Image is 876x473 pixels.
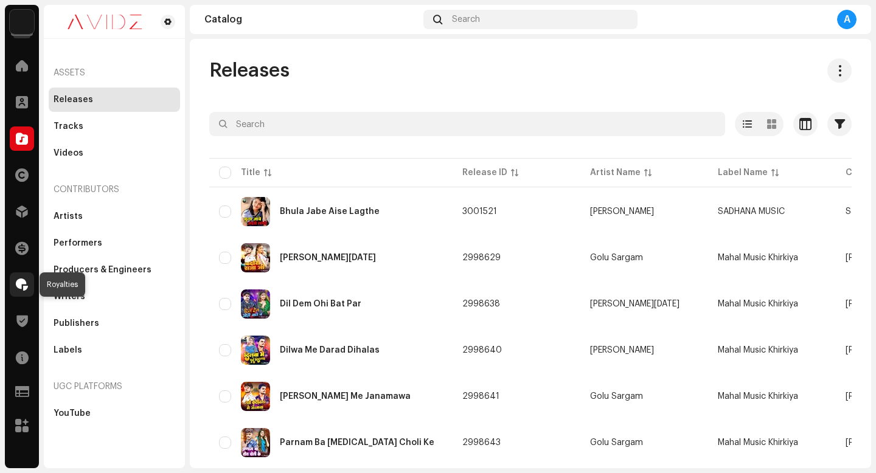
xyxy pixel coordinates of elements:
[590,392,698,401] span: Golu Sargam
[590,300,680,308] div: [PERSON_NAME][DATE]
[49,285,180,309] re-m-nav-item: Writers
[54,95,93,105] div: Releases
[280,300,361,308] div: Dil Dem Ohi Bat Par
[204,15,419,24] div: Catalog
[10,10,34,34] img: 10d72f0b-d06a-424f-aeaa-9c9f537e57b6
[590,254,643,262] div: Golu Sargam
[49,401,180,426] re-m-nav-item: YouTube
[54,122,83,131] div: Tracks
[49,231,180,255] re-m-nav-item: Performers
[590,207,698,216] span: Santosh Kumar Sinha
[241,428,270,457] img: 5c527483-94a5-446d-8ef6-2d2167002dee
[54,319,99,328] div: Publishers
[49,311,180,336] re-m-nav-item: Publishers
[49,175,180,204] re-a-nav-header: Contributors
[49,372,180,401] re-a-nav-header: UGC Platforms
[54,345,82,355] div: Labels
[49,114,180,139] re-m-nav-item: Tracks
[54,148,83,158] div: Videos
[54,292,85,302] div: Writers
[49,141,180,165] re-m-nav-item: Videos
[280,207,380,216] div: Bhula Jabe Aise Lagthe
[54,15,156,29] img: 0c631eef-60b6-411a-a233-6856366a70de
[718,254,798,262] span: Mahal Music Khirkiya
[241,382,270,411] img: 5124b270-c0b0-41f6-b535-2696cbf96507
[54,212,83,221] div: Artists
[590,207,654,216] div: [PERSON_NAME]
[837,10,857,29] div: A
[49,204,180,229] re-m-nav-item: Artists
[590,300,698,308] span: Arpit Raja
[590,254,698,262] span: Golu Sargam
[280,438,434,447] div: Parnam Ba Tora Choli Ke
[462,167,507,179] div: Release ID
[209,112,725,136] input: Search
[718,438,798,447] span: Mahal Music Khirkiya
[49,88,180,112] re-m-nav-item: Releases
[241,167,260,179] div: Title
[590,438,698,447] span: Golu Sargam
[280,254,376,262] div: Bardas Raja Ji
[718,167,768,179] div: Label Name
[590,392,643,401] div: Golu Sargam
[241,243,270,272] img: 35123082-5850-42e2-9b5e-ce243ee9ce5b
[241,197,270,226] img: 7fa71934-bfa0-47b9-96e0-84dcedb9bfb4
[54,238,102,248] div: Performers
[280,346,380,354] div: Dilwa Me Darad Dihalas
[718,392,798,401] span: Mahal Music Khirkiya
[209,58,290,83] span: Releases
[452,15,480,24] span: Search
[718,207,785,216] span: SADHANA MUSIC
[462,346,502,354] span: 2998640
[54,265,151,275] div: Producers & Engineers
[54,409,91,418] div: YouTube
[718,346,798,354] span: Mahal Music Khirkiya
[49,258,180,282] re-m-nav-item: Producers & Engineers
[462,392,499,401] span: 2998641
[241,289,270,319] img: 18df368e-6828-4707-b0db-883543e8f63f
[462,300,500,308] span: 2998638
[462,207,497,216] span: 3001521
[718,300,798,308] span: Mahal Music Khirkiya
[590,438,643,447] div: Golu Sargam
[49,338,180,362] re-m-nav-item: Labels
[462,254,501,262] span: 2998629
[280,392,411,401] div: Leni Kushinagar Me Janamawa
[590,167,641,179] div: Artist Name
[590,346,698,354] span: Upendra Raj
[462,438,501,447] span: 2998643
[241,336,270,365] img: 416a0d4a-0ab0-44a1-9cc0-5fe2fa47b6dc
[590,346,654,354] div: [PERSON_NAME]
[49,58,180,88] re-a-nav-header: Assets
